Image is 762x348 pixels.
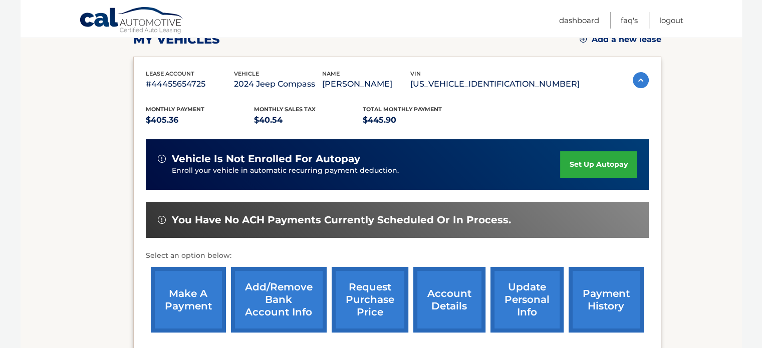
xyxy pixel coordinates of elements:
[322,77,410,91] p: [PERSON_NAME]
[413,267,485,332] a: account details
[146,70,194,77] span: lease account
[158,155,166,163] img: alert-white.svg
[659,12,683,29] a: Logout
[569,267,644,332] a: payment history
[621,12,638,29] a: FAQ's
[559,12,599,29] a: Dashboard
[231,267,327,332] a: Add/Remove bank account info
[363,113,471,127] p: $445.90
[234,77,322,91] p: 2024 Jeep Compass
[332,267,408,332] a: request purchase price
[410,77,580,91] p: [US_VEHICLE_IDENTIFICATION_NUMBER]
[146,77,234,91] p: #44455654725
[151,267,226,332] a: make a payment
[254,106,316,113] span: Monthly sales Tax
[172,153,360,165] span: vehicle is not enrolled for autopay
[146,106,204,113] span: Monthly Payment
[410,70,421,77] span: vin
[234,70,259,77] span: vehicle
[490,267,564,332] a: update personal info
[363,106,442,113] span: Total Monthly Payment
[580,35,661,45] a: Add a new lease
[146,113,255,127] p: $405.36
[146,250,649,262] p: Select an option below:
[580,36,587,43] img: add.svg
[79,7,184,36] a: Cal Automotive
[172,214,511,226] span: You have no ACH payments currently scheduled or in process.
[633,72,649,88] img: accordion-active.svg
[560,151,636,178] a: set up autopay
[133,32,220,47] h2: my vehicles
[172,165,561,176] p: Enroll your vehicle in automatic recurring payment deduction.
[158,216,166,224] img: alert-white.svg
[322,70,340,77] span: name
[254,113,363,127] p: $40.54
